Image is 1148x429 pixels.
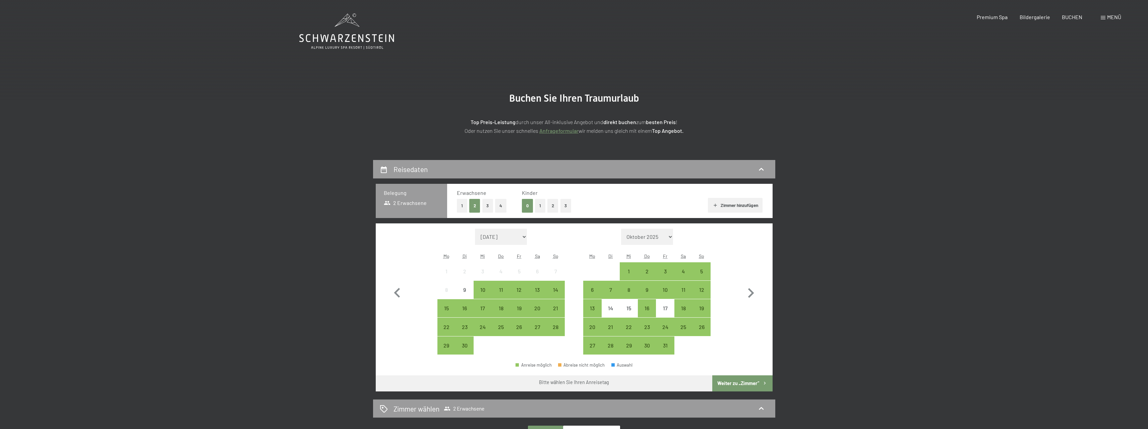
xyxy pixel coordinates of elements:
[457,199,467,213] button: 1
[638,336,656,355] div: Thu Oct 30 2025
[674,299,692,317] div: Sat Oct 18 2025
[692,299,711,317] div: Sun Oct 19 2025
[546,318,564,336] div: Sun Sep 28 2025
[692,262,711,280] div: Anreise möglich
[620,281,638,299] div: Wed Oct 08 2025
[656,318,674,336] div: Fri Oct 24 2025
[693,269,710,285] div: 5
[480,253,485,259] abbr: Mittwoch
[639,306,655,322] div: 16
[620,343,637,360] div: 29
[437,299,456,317] div: Anreise möglich
[438,287,455,304] div: 8
[602,281,620,299] div: Tue Oct 07 2025
[495,199,506,213] button: 4
[583,281,601,299] div: Anreise möglich
[438,324,455,341] div: 22
[639,324,655,341] div: 23
[692,281,711,299] div: Sun Oct 12 2025
[602,336,620,355] div: Anreise möglich
[646,119,676,125] strong: besten Preis
[457,190,486,196] span: Erwachsene
[456,306,473,322] div: 16
[492,299,510,317] div: Thu Sep 18 2025
[692,281,711,299] div: Anreise möglich
[712,375,772,391] button: Weiter zu „Zimmer“
[602,318,620,336] div: Anreise möglich
[456,318,474,336] div: Anreise möglich
[456,336,474,355] div: Tue Sep 30 2025
[620,281,638,299] div: Anreise möglich
[437,318,456,336] div: Anreise möglich
[528,318,546,336] div: Anreise möglich
[674,281,692,299] div: Anreise möglich
[558,363,605,367] div: Abreise nicht möglich
[583,299,601,317] div: Mon Oct 13 2025
[608,253,613,259] abbr: Dienstag
[510,299,528,317] div: Fri Sep 19 2025
[639,287,655,304] div: 9
[529,269,546,285] div: 6
[674,299,692,317] div: Anreise möglich
[620,269,637,285] div: 1
[602,318,620,336] div: Tue Oct 21 2025
[546,281,564,299] div: Anreise möglich
[546,262,564,280] div: Anreise nicht möglich
[443,253,449,259] abbr: Montag
[638,281,656,299] div: Anreise möglich
[511,287,528,304] div: 12
[657,324,673,341] div: 24
[528,318,546,336] div: Sat Sep 27 2025
[656,262,674,280] div: Anreise möglich
[528,299,546,317] div: Anreise möglich
[657,287,673,304] div: 10
[583,281,601,299] div: Mon Oct 06 2025
[471,119,516,125] strong: Top Preis-Leistung
[492,281,510,299] div: Thu Sep 11 2025
[638,262,656,280] div: Thu Oct 02 2025
[675,287,692,304] div: 11
[529,287,546,304] div: 13
[583,318,601,336] div: Mon Oct 20 2025
[510,281,528,299] div: Anreise möglich
[656,262,674,280] div: Fri Oct 03 2025
[626,253,631,259] abbr: Mittwoch
[584,306,601,322] div: 13
[437,336,456,355] div: Mon Sep 29 2025
[474,269,491,285] div: 3
[620,306,637,322] div: 15
[456,281,474,299] div: Tue Sep 09 2025
[394,165,428,173] h2: Reisedaten
[456,269,473,285] div: 2
[652,127,683,134] strong: Top Angebot.
[602,306,619,322] div: 14
[547,324,564,341] div: 28
[438,343,455,360] div: 29
[511,324,528,341] div: 26
[474,262,492,280] div: Anreise nicht möglich
[511,269,528,285] div: 5
[456,336,474,355] div: Anreise möglich
[656,299,674,317] div: Fri Oct 17 2025
[693,324,710,341] div: 26
[482,199,493,213] button: 3
[493,287,509,304] div: 11
[620,287,637,304] div: 8
[528,281,546,299] div: Sat Sep 13 2025
[492,318,510,336] div: Anreise möglich
[1107,14,1121,20] span: Menü
[692,318,711,336] div: Sun Oct 26 2025
[394,404,439,414] h2: Zimmer wählen
[546,281,564,299] div: Sun Sep 14 2025
[510,318,528,336] div: Fri Sep 26 2025
[492,299,510,317] div: Anreise möglich
[584,343,601,360] div: 27
[602,324,619,341] div: 21
[620,336,638,355] div: Wed Oct 29 2025
[674,318,692,336] div: Anreise möglich
[546,318,564,336] div: Anreise möglich
[438,269,455,285] div: 1
[620,299,638,317] div: Anreise nicht möglich
[583,299,601,317] div: Anreise möglich
[437,262,456,280] div: Anreise nicht möglich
